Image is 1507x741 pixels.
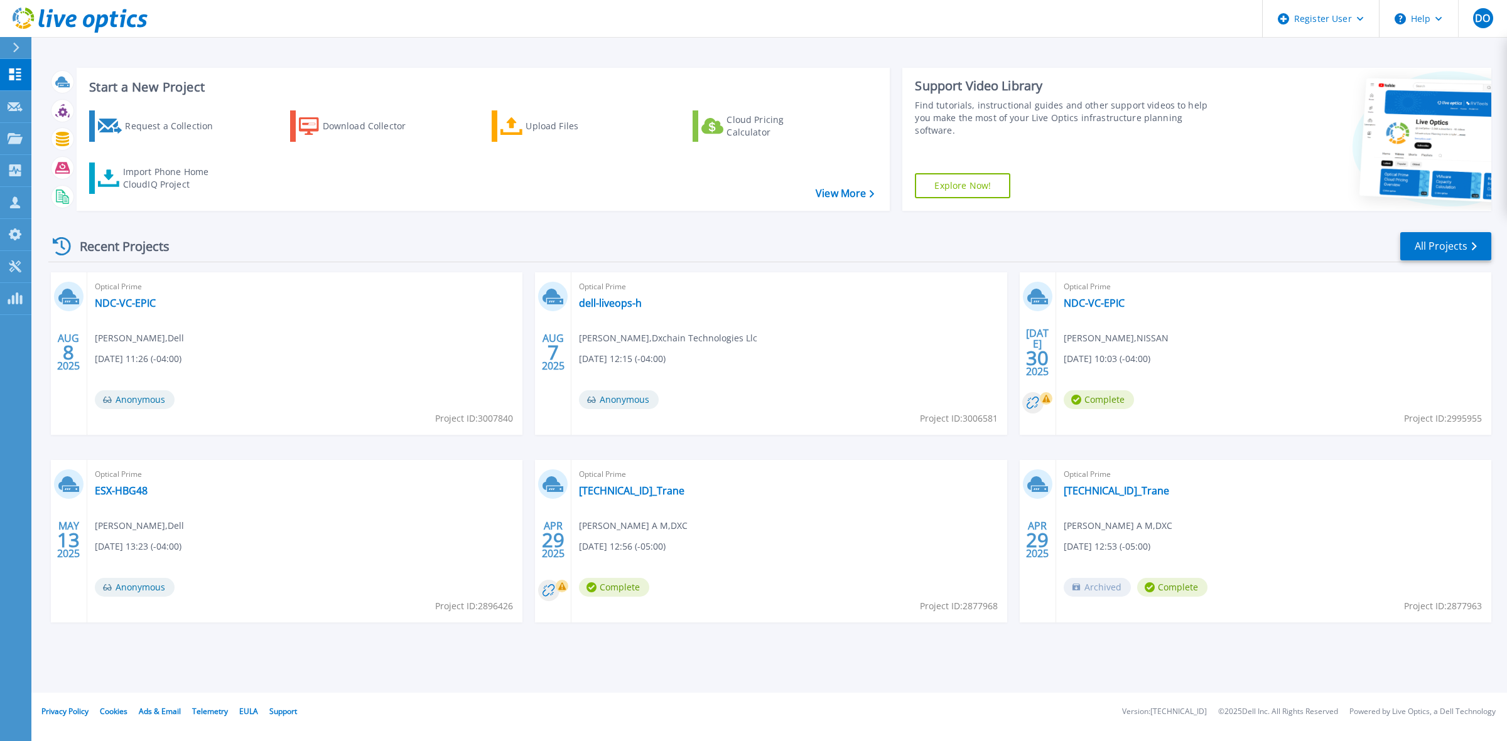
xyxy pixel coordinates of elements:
[95,540,181,553] span: [DATE] 13:23 (-04:00)
[89,80,874,94] h3: Start a New Project
[1218,708,1338,716] li: © 2025 Dell Inc. All Rights Reserved
[1404,599,1482,613] span: Project ID: 2877963
[579,331,757,345] span: [PERSON_NAME] , Dxchain Technologies Llc
[269,706,297,717] a: Support
[693,110,833,142] a: Cloud Pricing Calculator
[541,517,565,563] div: APR 2025
[579,578,649,597] span: Complete
[1064,297,1125,309] a: NDC-VC-EPIC
[579,390,659,409] span: Anonymous
[192,706,228,717] a: Telemetry
[1137,578,1207,597] span: Complete
[579,280,999,294] span: Optical Prime
[63,347,74,358] span: 8
[57,535,80,545] span: 13
[89,110,229,142] a: Request a Collection
[95,390,175,409] span: Anonymous
[100,706,127,717] a: Cookies
[125,114,225,139] div: Request a Collection
[579,519,688,533] span: [PERSON_NAME] A M , DXC
[579,484,684,497] a: [TECHNICAL_ID]_Trane
[548,347,559,358] span: 7
[1064,467,1484,481] span: Optical Prime
[915,173,1010,198] a: Explore Now!
[726,114,827,139] div: Cloud Pricing Calculator
[95,352,181,366] span: [DATE] 11:26 (-04:00)
[41,706,89,717] a: Privacy Policy
[915,99,1218,137] div: Find tutorials, instructional guides and other support videos to help you make the most of your L...
[1064,390,1134,409] span: Complete
[323,114,423,139] div: Download Collector
[492,110,632,142] a: Upload Files
[920,412,998,425] span: Project ID: 3006581
[526,114,626,139] div: Upload Files
[579,297,642,309] a: dell-liveops-h
[139,706,181,717] a: Ads & Email
[542,535,564,545] span: 29
[1064,352,1150,366] span: [DATE] 10:03 (-04:00)
[579,540,666,553] span: [DATE] 12:56 (-05:00)
[1475,13,1490,23] span: DO
[920,599,998,613] span: Project ID: 2877968
[95,519,184,533] span: [PERSON_NAME] , Dell
[1064,331,1169,345] span: [PERSON_NAME] , NISSAN
[1025,517,1049,563] div: APR 2025
[1349,708,1496,716] li: Powered by Live Optics, a Dell Technology
[1064,578,1131,597] span: Archived
[816,188,874,200] a: View More
[95,331,184,345] span: [PERSON_NAME] , Dell
[123,166,221,191] div: Import Phone Home CloudIQ Project
[95,484,148,497] a: ESX-HBG48
[915,78,1218,94] div: Support Video Library
[579,352,666,366] span: [DATE] 12:15 (-04:00)
[1064,540,1150,553] span: [DATE] 12:53 (-05:00)
[1064,519,1172,533] span: [PERSON_NAME] A M , DXC
[95,297,156,309] a: NDC-VC-EPIC
[48,231,186,262] div: Recent Projects
[1064,484,1169,497] a: [TECHNICAL_ID]_Trane
[1026,535,1049,545] span: 29
[1122,708,1207,716] li: Version: [TECHNICAL_ID]
[1026,353,1049,363] span: 30
[1025,329,1049,375] div: [DATE] 2025
[290,110,430,142] a: Download Collector
[57,329,80,375] div: AUG 2025
[95,280,515,294] span: Optical Prime
[1404,412,1482,425] span: Project ID: 2995955
[1400,232,1491,260] a: All Projects
[57,517,80,563] div: MAY 2025
[239,706,258,717] a: EULA
[95,467,515,481] span: Optical Prime
[1064,280,1484,294] span: Optical Prime
[435,599,513,613] span: Project ID: 2896426
[541,329,565,375] div: AUG 2025
[435,412,513,425] span: Project ID: 3007840
[95,578,175,597] span: Anonymous
[579,467,999,481] span: Optical Prime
